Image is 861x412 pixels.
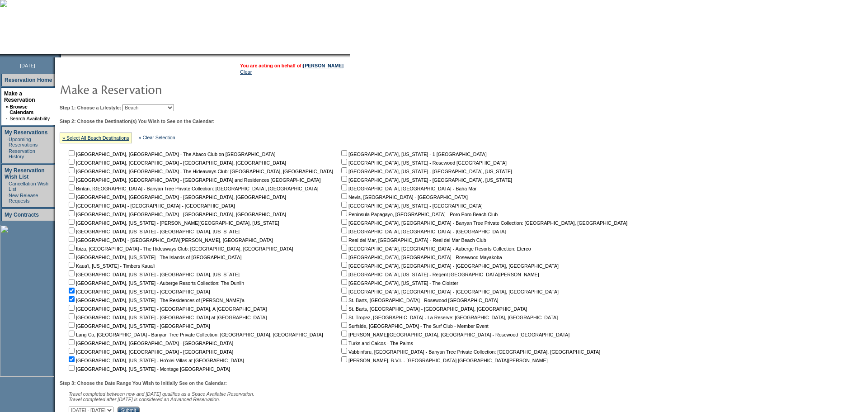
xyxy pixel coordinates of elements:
[67,298,245,303] nobr: [GEOGRAPHIC_DATA], [US_STATE] - The Residences of [PERSON_NAME]'a
[5,129,47,136] a: My Reservations
[9,181,48,192] a: Cancellation Wish List
[67,203,235,208] nobr: [GEOGRAPHIC_DATA] - [GEOGRAPHIC_DATA] - [GEOGRAPHIC_DATA]
[5,167,45,180] a: My Reservation Wish List
[240,63,343,68] span: You are acting on behalf of:
[339,341,413,346] nobr: Turks and Caicos - The Palms
[6,116,9,121] td: ·
[60,380,227,386] b: Step 3: Choose the Date Range You Wish to Initially See on the Calendar:
[9,104,33,115] a: Browse Calendars
[339,280,458,286] nobr: [GEOGRAPHIC_DATA], [US_STATE] - The Cloister
[9,116,50,121] a: Search Availability
[339,289,559,294] nobr: [GEOGRAPHIC_DATA], [GEOGRAPHIC_DATA] - [GEOGRAPHIC_DATA], [GEOGRAPHIC_DATA]
[339,186,476,191] nobr: [GEOGRAPHIC_DATA], [GEOGRAPHIC_DATA] - Baha Mar
[5,77,52,83] a: Reservation Home
[339,298,498,303] nobr: St. Barts, [GEOGRAPHIC_DATA] - Rosewood [GEOGRAPHIC_DATA]
[67,323,210,329] nobr: [GEOGRAPHIC_DATA], [US_STATE] - [GEOGRAPHIC_DATA]
[67,332,323,337] nobr: Lang Co, [GEOGRAPHIC_DATA] - Banyan Tree Private Collection: [GEOGRAPHIC_DATA], [GEOGRAPHIC_DATA]
[339,246,531,251] nobr: [GEOGRAPHIC_DATA], [GEOGRAPHIC_DATA] - Auberge Resorts Collection: Etereo
[339,349,600,355] nobr: Vabbinfaru, [GEOGRAPHIC_DATA] - Banyan Tree Private Collection: [GEOGRAPHIC_DATA], [GEOGRAPHIC_DATA]
[67,194,286,200] nobr: [GEOGRAPHIC_DATA], [GEOGRAPHIC_DATA] - [GEOGRAPHIC_DATA], [GEOGRAPHIC_DATA]
[339,212,498,217] nobr: Peninsula Papagayo, [GEOGRAPHIC_DATA] - Poro Poro Beach Club
[339,169,512,174] nobr: [GEOGRAPHIC_DATA], [US_STATE] - [GEOGRAPHIC_DATA], [US_STATE]
[339,255,502,260] nobr: [GEOGRAPHIC_DATA], [GEOGRAPHIC_DATA] - Rosewood Mayakoba
[9,137,38,147] a: Upcoming Reservations
[6,104,9,109] b: »
[67,341,233,346] nobr: [GEOGRAPHIC_DATA], [GEOGRAPHIC_DATA] - [GEOGRAPHIC_DATA]
[339,272,539,277] nobr: [GEOGRAPHIC_DATA], [US_STATE] - Regent [GEOGRAPHIC_DATA][PERSON_NAME]
[62,135,129,141] a: » Select All Beach Destinations
[58,54,61,57] img: promoShadowLeftCorner.gif
[67,349,233,355] nobr: [GEOGRAPHIC_DATA], [GEOGRAPHIC_DATA] - [GEOGRAPHIC_DATA]
[67,280,244,286] nobr: [GEOGRAPHIC_DATA], [US_STATE] - Auberge Resorts Collection: The Dunlin
[339,220,627,226] nobr: [GEOGRAPHIC_DATA], [GEOGRAPHIC_DATA] - Banyan Tree Private Collection: [GEOGRAPHIC_DATA], [GEOGRA...
[67,255,241,260] nobr: [GEOGRAPHIC_DATA], [US_STATE] - The Islands of [GEOGRAPHIC_DATA]
[67,237,273,243] nobr: [GEOGRAPHIC_DATA] - [GEOGRAPHIC_DATA][PERSON_NAME], [GEOGRAPHIC_DATA]
[67,229,240,234] nobr: [GEOGRAPHIC_DATA], [US_STATE] - [GEOGRAPHIC_DATA], [US_STATE]
[69,397,220,402] nobr: Travel completed after [DATE] is considered an Advanced Reservation.
[339,203,483,208] nobr: [GEOGRAPHIC_DATA], [US_STATE] - [GEOGRAPHIC_DATA]
[339,323,489,329] nobr: Surfside, [GEOGRAPHIC_DATA] - The Surf Club - Member Event
[339,263,559,269] nobr: [GEOGRAPHIC_DATA], [GEOGRAPHIC_DATA] - [GEOGRAPHIC_DATA], [GEOGRAPHIC_DATA]
[67,160,286,166] nobr: [GEOGRAPHIC_DATA], [GEOGRAPHIC_DATA] - [GEOGRAPHIC_DATA], [GEOGRAPHIC_DATA]
[67,212,286,217] nobr: [GEOGRAPHIC_DATA], [GEOGRAPHIC_DATA] - [GEOGRAPHIC_DATA], [GEOGRAPHIC_DATA]
[339,194,468,200] nobr: Nevis, [GEOGRAPHIC_DATA] - [GEOGRAPHIC_DATA]
[67,177,320,183] nobr: [GEOGRAPHIC_DATA], [GEOGRAPHIC_DATA] - [GEOGRAPHIC_DATA] and Residences [GEOGRAPHIC_DATA]
[20,63,35,68] span: [DATE]
[67,358,244,363] nobr: [GEOGRAPHIC_DATA], [US_STATE] - Ho'olei Villas at [GEOGRAPHIC_DATA]
[67,152,276,157] nobr: [GEOGRAPHIC_DATA], [GEOGRAPHIC_DATA] - The Abaco Club on [GEOGRAPHIC_DATA]
[60,118,215,124] b: Step 2: Choose the Destination(s) You Wish to See on the Calendar:
[60,80,240,98] img: pgTtlMakeReservation.gif
[67,186,319,191] nobr: Bintan, [GEOGRAPHIC_DATA] - Banyan Tree Private Collection: [GEOGRAPHIC_DATA], [GEOGRAPHIC_DATA]
[67,306,267,312] nobr: [GEOGRAPHIC_DATA], [US_STATE] - [GEOGRAPHIC_DATA], A [GEOGRAPHIC_DATA]
[6,137,8,147] td: ·
[67,366,230,372] nobr: [GEOGRAPHIC_DATA], [US_STATE] - Montage [GEOGRAPHIC_DATA]
[9,193,38,204] a: New Release Requests
[61,54,62,57] img: blank.gif
[339,237,486,243] nobr: Real del Mar, [GEOGRAPHIC_DATA] - Real del Mar Beach Club
[339,160,507,166] nobr: [GEOGRAPHIC_DATA], [US_STATE] - Rosewood [GEOGRAPHIC_DATA]
[339,358,548,363] nobr: [PERSON_NAME], B.V.I. - [GEOGRAPHIC_DATA] [GEOGRAPHIC_DATA][PERSON_NAME]
[67,220,279,226] nobr: [GEOGRAPHIC_DATA], [US_STATE] - [PERSON_NAME][GEOGRAPHIC_DATA], [US_STATE]
[67,169,333,174] nobr: [GEOGRAPHIC_DATA], [GEOGRAPHIC_DATA] - The Hideaways Club: [GEOGRAPHIC_DATA], [GEOGRAPHIC_DATA]
[67,315,267,320] nobr: [GEOGRAPHIC_DATA], [US_STATE] - [GEOGRAPHIC_DATA] at [GEOGRAPHIC_DATA]
[5,212,39,218] a: My Contracts
[67,272,240,277] nobr: [GEOGRAPHIC_DATA], [US_STATE] - [GEOGRAPHIC_DATA], [US_STATE]
[339,177,512,183] nobr: [GEOGRAPHIC_DATA], [US_STATE] - [GEOGRAPHIC_DATA], [US_STATE]
[339,315,558,320] nobr: St. Tropez, [GEOGRAPHIC_DATA] - La Reserve: [GEOGRAPHIC_DATA], [GEOGRAPHIC_DATA]
[339,332,569,337] nobr: [PERSON_NAME][GEOGRAPHIC_DATA], [GEOGRAPHIC_DATA] - Rosewood [GEOGRAPHIC_DATA]
[69,391,254,397] span: Travel completed between now and [DATE] qualifies as a Space Available Reservation.
[67,263,155,269] nobr: Kaua'i, [US_STATE] - Timbers Kaua'i
[303,63,343,68] a: [PERSON_NAME]
[4,90,35,103] a: Make a Reservation
[6,193,8,204] td: ·
[139,135,175,140] a: » Clear Selection
[339,152,487,157] nobr: [GEOGRAPHIC_DATA], [US_STATE] - 1 [GEOGRAPHIC_DATA]
[67,289,210,294] nobr: [GEOGRAPHIC_DATA], [US_STATE] - [GEOGRAPHIC_DATA]
[339,229,506,234] nobr: [GEOGRAPHIC_DATA], [GEOGRAPHIC_DATA] - [GEOGRAPHIC_DATA]
[9,148,35,159] a: Reservation History
[6,181,8,192] td: ·
[6,148,8,159] td: ·
[67,246,293,251] nobr: Ibiza, [GEOGRAPHIC_DATA] - The Hideaways Club: [GEOGRAPHIC_DATA], [GEOGRAPHIC_DATA]
[240,69,252,75] a: Clear
[60,105,121,110] b: Step 1: Choose a Lifestyle:
[339,306,527,312] nobr: St. Barts, [GEOGRAPHIC_DATA] - [GEOGRAPHIC_DATA], [GEOGRAPHIC_DATA]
